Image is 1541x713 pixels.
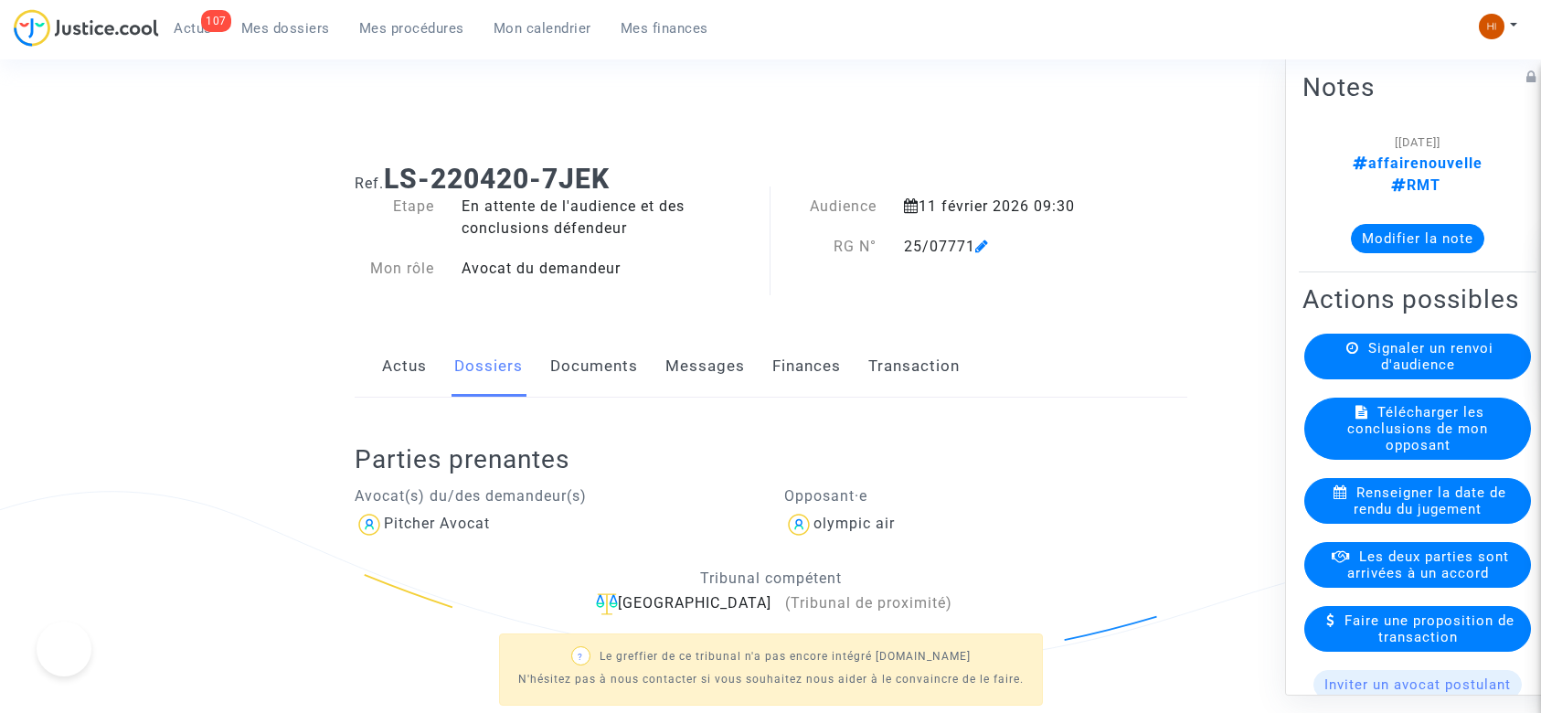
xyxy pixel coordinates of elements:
span: Mes finances [621,20,708,37]
img: fc99b196863ffcca57bb8fe2645aafd9 [1479,14,1504,39]
img: icon-faciliter-sm.svg [596,593,618,615]
span: RMT [1391,176,1440,194]
h2: Parties prenantes [355,443,1187,475]
p: Opposant·e [784,484,1187,507]
a: Transaction [868,336,960,397]
a: Messages [665,336,745,397]
div: [GEOGRAPHIC_DATA] [355,592,1187,615]
div: 25/07771 [890,236,1129,258]
span: Actus [174,20,212,37]
img: jc-logo.svg [14,9,159,47]
span: Mes procédures [359,20,464,37]
p: Avocat(s) du/des demandeur(s) [355,484,758,507]
span: affairenouvelle [1353,154,1483,172]
a: Mes finances [606,15,723,42]
a: Mes dossiers [227,15,345,42]
span: (Tribunal de proximité) [785,594,952,612]
a: Dossiers [454,336,523,397]
a: 107Actus [159,15,227,42]
div: Avocat du demandeur [448,258,770,280]
div: 11 février 2026 09:30 [890,196,1129,218]
span: ? [578,652,583,662]
div: 107 [201,10,231,32]
p: Tribunal compétent [355,567,1187,590]
span: Faire une proposition de transaction [1344,612,1514,645]
div: Pitcher Avocat [384,515,490,532]
a: Mon calendrier [479,15,606,42]
a: Documents [550,336,638,397]
h2: Notes [1302,71,1533,103]
div: RG N° [770,236,890,258]
div: Etape [341,196,449,239]
span: Les deux parties sont arrivées à un accord [1347,548,1509,581]
p: Le greffier de ce tribunal n'a pas encore intégré [DOMAIN_NAME] N'hésitez pas à nous contacter si... [518,645,1024,691]
span: Mon calendrier [494,20,591,37]
a: Actus [382,336,427,397]
h2: Actions possibles [1302,283,1533,315]
div: Audience [770,196,890,218]
span: Télécharger les conclusions de mon opposant [1347,404,1488,453]
b: LS-220420-7JEK [384,163,610,195]
span: Inviter un avocat postulant [1324,676,1511,693]
span: Ref. [355,175,384,192]
div: olympic air [813,515,895,532]
button: Modifier la note [1351,224,1484,253]
span: Signaler un renvoi d'audience [1368,340,1493,373]
iframe: Help Scout Beacon - Open [37,622,91,676]
span: [[DATE]] [1395,135,1440,149]
div: En attente de l'audience et des conclusions défendeur [448,196,770,239]
img: icon-user.svg [784,510,813,539]
span: Renseigner la date de rendu du jugement [1354,484,1506,517]
a: Mes procédures [345,15,479,42]
span: Mes dossiers [241,20,330,37]
a: Finances [772,336,841,397]
div: Mon rôle [341,258,449,280]
img: icon-user.svg [355,510,384,539]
